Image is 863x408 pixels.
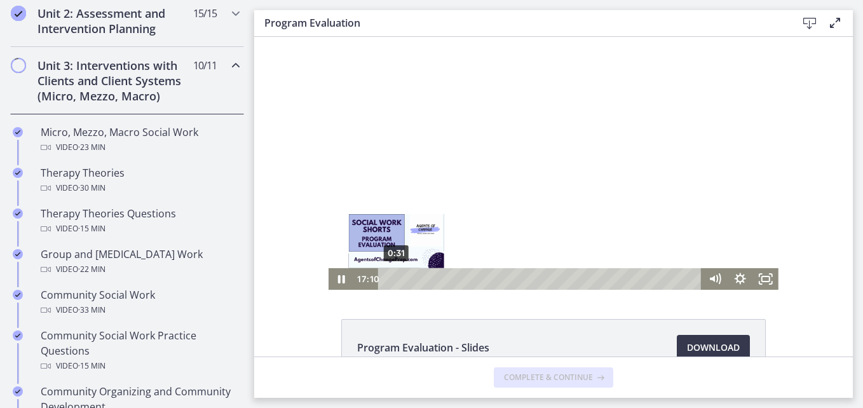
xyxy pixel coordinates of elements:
[13,249,23,259] i: Completed
[13,208,23,219] i: Completed
[13,386,23,397] i: Completed
[499,231,524,253] button: Fullscreen
[687,340,740,355] span: Download
[41,125,239,155] div: Micro, Mezzo, Macro Social Work
[41,358,239,374] div: Video
[193,58,217,73] span: 10 / 11
[78,303,105,318] span: · 33 min
[78,180,105,196] span: · 30 min
[78,358,105,374] span: · 15 min
[41,180,239,196] div: Video
[677,335,750,360] a: Download
[494,367,613,388] button: Complete & continue
[13,290,23,300] i: Completed
[193,6,217,21] span: 15 / 15
[78,262,105,277] span: · 22 min
[13,168,23,178] i: Completed
[357,340,489,355] span: Program Evaluation - Slides
[41,303,239,318] div: Video
[504,372,593,383] span: Complete & continue
[78,140,105,155] span: · 23 min
[448,231,473,253] button: Mute
[41,262,239,277] div: Video
[473,231,499,253] button: Show settings menu
[41,221,239,236] div: Video
[13,127,23,137] i: Completed
[41,206,239,236] div: Therapy Theories Questions
[41,287,239,318] div: Community Social Work
[254,37,853,290] iframe: Video Lesson
[78,221,105,236] span: · 15 min
[41,165,239,196] div: Therapy Theories
[13,330,23,341] i: Completed
[11,6,26,21] i: Completed
[41,140,239,155] div: Video
[264,15,777,31] h3: Program Evaluation
[37,58,193,104] h2: Unit 3: Interventions with Clients and Client Systems (Micro, Mezzo, Macro)
[41,328,239,374] div: Community Social Work Practice Questions
[41,247,239,277] div: Group and [MEDICAL_DATA] Work
[37,6,193,36] h2: Unit 2: Assessment and Intervention Planning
